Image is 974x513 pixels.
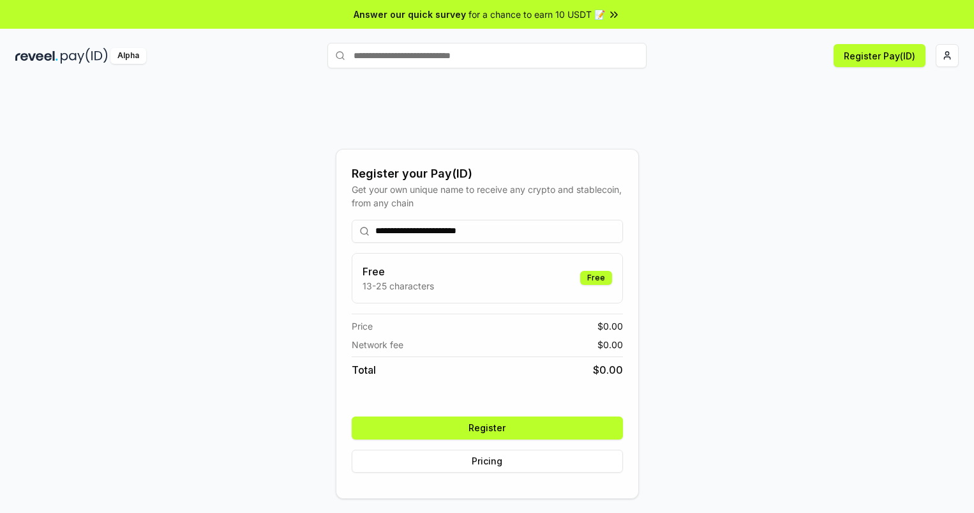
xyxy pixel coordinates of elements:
[354,8,466,21] span: Answer our quick survey
[593,362,623,378] span: $ 0.00
[352,362,376,378] span: Total
[597,319,623,333] span: $ 0.00
[352,183,623,210] div: Get your own unique name to receive any crypto and stablecoin, from any chain
[834,44,925,67] button: Register Pay(ID)
[363,264,434,279] h3: Free
[597,338,623,351] span: $ 0.00
[352,165,623,183] div: Register your Pay(ID)
[352,338,403,351] span: Network fee
[352,319,373,333] span: Price
[468,8,605,21] span: for a chance to earn 10 USDT 📝
[580,271,612,285] div: Free
[352,450,623,473] button: Pricing
[363,279,434,293] p: 13-25 characters
[110,48,146,64] div: Alpha
[352,417,623,440] button: Register
[61,48,108,64] img: pay_id
[15,48,58,64] img: reveel_dark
